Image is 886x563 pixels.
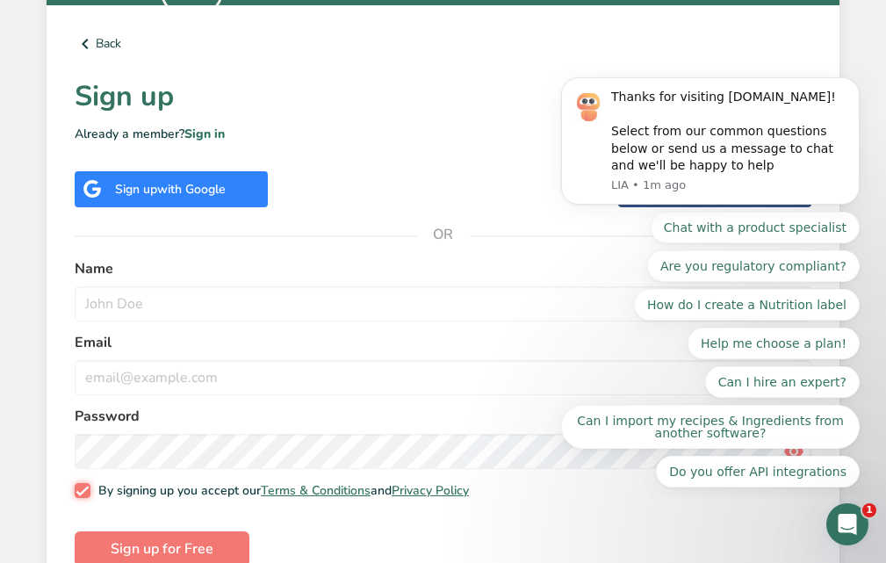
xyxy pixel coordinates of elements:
span: OR [417,208,470,261]
div: Sign up [115,180,226,198]
a: Terms & Conditions [261,482,371,499]
label: Name [75,258,811,279]
a: Sign in [184,126,225,142]
span: Sign up for Free [111,538,213,559]
label: Password [75,406,811,427]
span: with Google [157,181,226,198]
input: John Doe [75,286,811,321]
p: Already a member? [75,125,811,143]
span: By signing up you accept our and [90,483,470,499]
h1: Sign up [75,76,811,118]
iframe: Intercom live chat [826,503,868,545]
input: email@example.com [75,360,811,395]
a: Privacy Policy [392,482,469,499]
label: Email [75,332,811,353]
a: Back [75,33,811,54]
span: 1 [862,503,876,517]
